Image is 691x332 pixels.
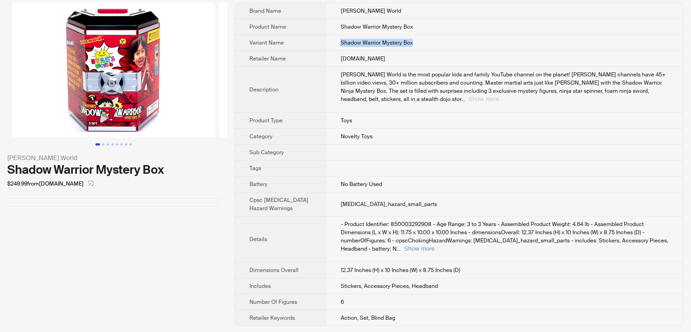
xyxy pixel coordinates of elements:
span: Battery [249,181,268,188]
span: Variant Name [249,39,284,46]
span: Stickers, Accessory Pieces, Headband [340,282,437,290]
span: - Product Identifier: 850003292908 - Age Range: 3 to 3 Years - Assembled Product Weight: 4.64 lb ... [340,221,668,252]
span: Cpsc [MEDICAL_DATA] Hazard Warnings [249,196,308,212]
span: Shadow Warrior Mystery Box [340,23,413,30]
button: Go to slide 3 [107,143,109,146]
span: [PERSON_NAME] World is the most popular kids and family YouTube channel on the planet! [PERSON_NA... [340,71,665,103]
img: Shadow Warrior Mystery Box Shadow Warrior Mystery Box image 2 [219,3,423,137]
span: Action, Set, Blind Bag [340,314,395,322]
span: Retailer Name [249,55,286,62]
span: Number Of Figures [249,298,297,306]
span: Brand Name [249,7,281,15]
span: Product Name [249,23,286,30]
span: Retailer Keywords [249,314,295,322]
button: Expand [468,96,499,102]
button: Go to slide 6 [120,143,123,146]
span: Sub Category [249,149,284,156]
span: Description [249,86,278,93]
button: Go to slide 8 [129,143,132,146]
span: [MEDICAL_DATA]_hazard_small_parts [340,201,437,208]
span: 6 [340,298,343,306]
span: Toys [340,117,352,124]
span: ... [461,96,465,103]
span: 12.37 Inches (H) x 10 Inches (W) x 8.75 Inches (D) [340,267,460,274]
span: [DOMAIN_NAME] [340,55,385,62]
button: Go to slide 2 [102,143,104,146]
span: [PERSON_NAME] World [340,7,401,15]
div: Ryans World is the most popular kids and family YouTube channel on the planet! Ryans channels hav... [340,70,669,103]
span: Details [249,236,267,243]
button: Expand [404,245,434,252]
span: Tags [249,165,261,172]
span: Dimensions Overall [249,267,298,274]
div: - Product Identifier: 850003292908 - Age Range: 3 to 3 Years - Assembled Product Weight: 4.64 lb ... [340,220,669,253]
button: Go to slide 7 [125,143,127,146]
span: Category [249,133,273,140]
button: Go to slide 1 [95,143,100,146]
div: Shadow Warrior Mystery Box [7,163,220,176]
span: Novelty Toys [340,133,372,140]
div: [PERSON_NAME] World [7,153,220,163]
span: select [88,181,94,186]
button: Go to slide 4 [111,143,114,146]
button: Go to slide 5 [116,143,118,146]
span: Product Type [249,117,283,124]
span: No Battery Used [340,181,382,188]
span: Includes [249,282,271,290]
img: Shadow Warrior Mystery Box Shadow Warrior Mystery Box image 1 [12,3,215,137]
div: $249.99 from [DOMAIN_NAME] [7,176,220,191]
span: ... [396,245,400,252]
span: Shadow Warrior Mystery Box [340,39,413,46]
